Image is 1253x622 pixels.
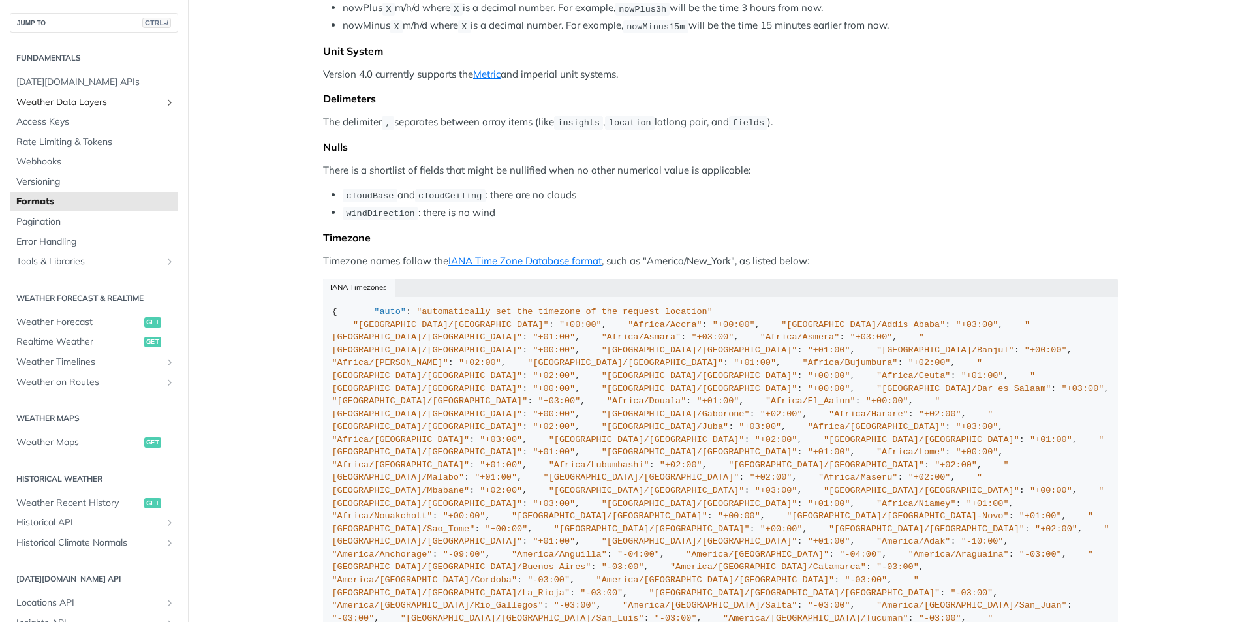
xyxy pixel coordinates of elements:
span: "+00:00" [808,371,850,381]
span: "-03:00" [1019,550,1062,559]
span: "+03:00" [850,332,893,342]
span: X [386,4,391,14]
span: "+02:00" [935,460,977,470]
a: IANA Time Zone Database format [448,255,602,267]
span: "+02:00" [459,358,501,367]
button: Show subpages for Historical Climate Normals [164,538,175,548]
span: nowMinus15m [626,22,685,31]
span: "America/[GEOGRAPHIC_DATA]/Catamarca" [670,562,866,572]
span: "+00:00" [1030,486,1072,495]
span: Historical API [16,516,161,529]
span: "+03:00" [533,499,575,508]
span: Weather Data Layers [16,96,161,109]
span: Webhooks [16,155,175,168]
span: Error Handling [16,236,175,249]
span: "America/[GEOGRAPHIC_DATA]/Rio_Gallegos" [332,600,544,610]
span: "+00:00" [808,384,850,394]
span: "-03:00" [844,575,887,585]
span: "[GEOGRAPHIC_DATA]/[GEOGRAPHIC_DATA]" [549,435,745,444]
span: "[GEOGRAPHIC_DATA]/[GEOGRAPHIC_DATA]" [824,486,1019,495]
span: , [385,118,390,128]
span: "[GEOGRAPHIC_DATA]/[GEOGRAPHIC_DATA]" [602,447,797,457]
span: "+00:00" [485,524,527,534]
span: "+01:00" [480,460,522,470]
span: Versioning [16,176,175,189]
span: "America/[GEOGRAPHIC_DATA]" [686,550,829,559]
span: "Africa/Douala" [607,396,687,406]
span: Access Keys [16,116,175,129]
span: "+01:00" [533,332,575,342]
span: "America/[GEOGRAPHIC_DATA]/Salta" [623,600,797,610]
span: "+03:00" [739,422,781,431]
span: "+01:00" [734,358,776,367]
span: Formats [16,195,175,208]
span: "America/[GEOGRAPHIC_DATA]/Cordoba" [332,575,518,585]
span: Weather Recent History [16,497,141,510]
span: "[GEOGRAPHIC_DATA]/[GEOGRAPHIC_DATA]" [602,536,797,546]
span: "Africa/Lubumbashi" [549,460,649,470]
span: "+01:00" [533,447,575,457]
span: "America/Anchorage" [332,550,433,559]
span: "America/Araguaina" [908,550,1009,559]
a: Weather Forecastget [10,313,178,332]
a: Webhooks [10,152,178,172]
span: "Africa/Bujumbura" [803,358,898,367]
span: "[GEOGRAPHIC_DATA]/[GEOGRAPHIC_DATA]" [602,345,797,355]
span: get [144,317,161,328]
a: Versioning [10,172,178,192]
span: "+02:00" [919,409,961,419]
span: "Africa/Asmara" [602,332,681,342]
span: Weather Maps [16,436,141,449]
span: "+02:00" [533,422,575,431]
span: "+03:00" [480,435,522,444]
span: insights [557,118,600,128]
span: location [609,118,651,128]
span: "+02:00" [750,473,792,482]
span: "[GEOGRAPHIC_DATA]/[GEOGRAPHIC_DATA]" [332,332,924,355]
span: "[GEOGRAPHIC_DATA]/[GEOGRAPHIC_DATA]" [332,396,940,419]
span: Realtime Weather [16,335,141,349]
span: "[GEOGRAPHIC_DATA]/[GEOGRAPHIC_DATA]/[GEOGRAPHIC_DATA]" [649,588,940,598]
a: Tools & LibrariesShow subpages for Tools & Libraries [10,252,178,272]
span: "[GEOGRAPHIC_DATA]/Dar_es_Salaam" [876,384,1051,394]
span: fields [732,118,764,128]
span: "+00:00" [866,396,908,406]
span: "Africa/Lome" [876,447,945,457]
p: Timezone names follow the , such as "America/New_York", as listed below: [323,254,1118,269]
span: "+02:00" [908,358,951,367]
span: "-09:00" [443,550,486,559]
span: "[GEOGRAPHIC_DATA]/[GEOGRAPHIC_DATA]-Novo" [786,511,1008,521]
span: "America/Adak" [876,536,950,546]
span: "+01:00" [967,499,1009,508]
span: X [454,4,459,14]
button: Show subpages for Weather Timelines [164,357,175,367]
p: Version 4.0 currently supports the and imperial unit systems. [323,67,1118,82]
span: Rate Limiting & Tokens [16,136,175,149]
span: X [394,22,399,31]
span: "-03:00" [602,562,644,572]
span: "+00:00" [718,511,760,521]
span: "-03:00" [808,600,850,610]
span: "Africa/[PERSON_NAME]" [332,358,448,367]
span: "-03:00" [950,588,993,598]
span: Pagination [16,215,175,228]
span: "-03:00" [876,562,919,572]
span: "+00:00" [956,447,998,457]
span: "[GEOGRAPHIC_DATA]/[GEOGRAPHIC_DATA]" [824,435,1019,444]
span: "+00:00" [533,409,575,419]
span: "+02:00" [660,460,702,470]
span: "+01:00" [474,473,517,482]
span: Weather Timelines [16,356,161,369]
li: and : there are no clouds [343,188,1118,203]
div: Unit System [323,44,1118,57]
p: The delimiter separates between array items (like , latlong pair, and ). [323,115,1118,130]
h2: Historical Weather [10,473,178,485]
span: "[GEOGRAPHIC_DATA]/[GEOGRAPHIC_DATA]" [332,396,528,406]
li: nowMinus m/h/d where is a decimal number. For example, will be the time 15 minutes earlier from now. [343,18,1118,33]
a: Historical APIShow subpages for Historical API [10,513,178,533]
span: "[GEOGRAPHIC_DATA]/Juba" [602,422,728,431]
button: Show subpages for Tools & Libraries [164,257,175,267]
span: [DATE][DOMAIN_NAME] APIs [16,76,175,89]
span: "Africa/Accra" [628,320,702,330]
span: "+03:00" [538,396,580,406]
